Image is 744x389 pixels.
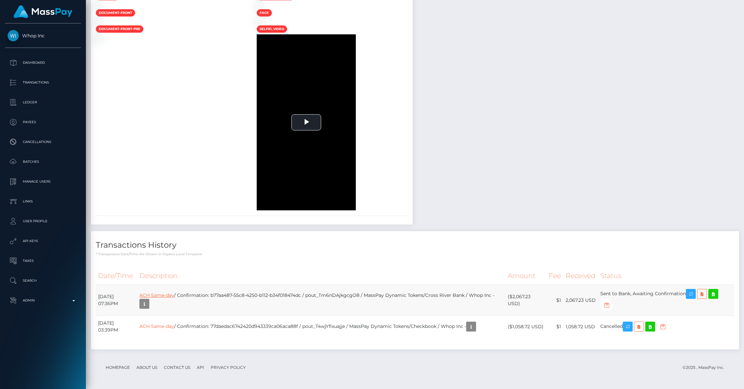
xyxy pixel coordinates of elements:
img: Whop Inc [8,30,19,41]
div: Video Player [257,34,356,210]
p: User Profile [8,216,78,226]
a: Payees [5,114,81,130]
a: ACH Same-day [139,323,174,329]
p: Cancellations [8,137,78,147]
a: Privacy Policy [208,362,248,372]
a: About Us [134,362,160,372]
td: [DATE] 03:39PM [96,316,137,338]
a: Batches [5,154,81,170]
td: / Confirmation: b77aa487-55c8-4250-b112-b34f018474dc / pout_Tm6nDAjkgcgO8 / MassPay Dynamic Token... [137,285,505,316]
p: Ledger [8,97,78,107]
a: Links [5,193,81,210]
button: Play Video [291,114,321,130]
span: face [257,9,272,17]
img: MassPay Logo [14,5,72,18]
td: Sent to Bank, Awaiting Confirmation [598,285,734,316]
a: Homepage [103,362,132,372]
a: Taxes [5,253,81,269]
a: Contact Us [161,362,193,372]
p: API Keys [8,236,78,246]
div: © 2025 , MassPay Inc. [683,364,729,371]
th: Description [137,267,505,285]
td: ($2,067.23 USD) [505,285,546,316]
a: Transactions [5,74,81,91]
p: Search [8,276,78,286]
th: Date/Time [96,267,137,285]
td: $1 [546,316,563,338]
a: User Profile [5,213,81,230]
p: Transactions [8,78,78,88]
h4: Transactions History [96,239,734,251]
p: Payees [8,117,78,127]
span: Whop Inc [5,33,81,39]
img: 13a833b1-06a7-48e4-9781-9436a87a22ca [257,3,262,8]
img: 526e6920-555a-4cab-9bd0-add69acd7d6e [96,35,101,41]
p: Batches [8,157,78,167]
td: Cancelled [598,316,734,338]
span: document-front-pre [96,25,143,33]
a: API [194,362,207,372]
td: 1,058.72 USD [563,316,598,338]
p: Links [8,196,78,206]
td: / Confirmation: 77daedac6742420d943339ca06aca88f / pout_T4wjYflxuajje / MassPay Dynamic Tokens/Ch... [137,316,505,338]
a: Cancellations [5,134,81,150]
a: Dashboard [5,54,81,71]
td: 2,067.23 USD [563,285,598,316]
img: 426d8ffd-dc11-485c-9c40-e9f310813362 [257,19,262,24]
span: selfid_video [257,25,287,33]
a: Manage Users [5,173,81,190]
a: ACH Same-day [139,292,174,298]
p: Dashboard [8,58,78,68]
img: 19ecdebb-ae4b-4842-854f-26cce3262f75 [96,19,101,24]
th: Amount [505,267,546,285]
a: Ledger [5,94,81,111]
a: API Keys [5,233,81,249]
p: Manage Users [8,177,78,187]
th: Status [598,267,734,285]
p: * Transactions date/time are shown in payee's local timezone [96,252,734,257]
a: Admin [5,292,81,309]
th: Fee [546,267,563,285]
td: ($1,058.72 USD) [505,316,546,338]
p: Admin [8,296,78,305]
th: Received [563,267,598,285]
span: document-front [96,9,135,17]
p: Taxes [8,256,78,266]
td: [DATE] 07:36PM [96,285,137,316]
td: $1 [546,285,563,316]
a: Search [5,272,81,289]
img: 93c97226-7b9c-4cb7-abcf-efafc5049081 [96,3,101,8]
